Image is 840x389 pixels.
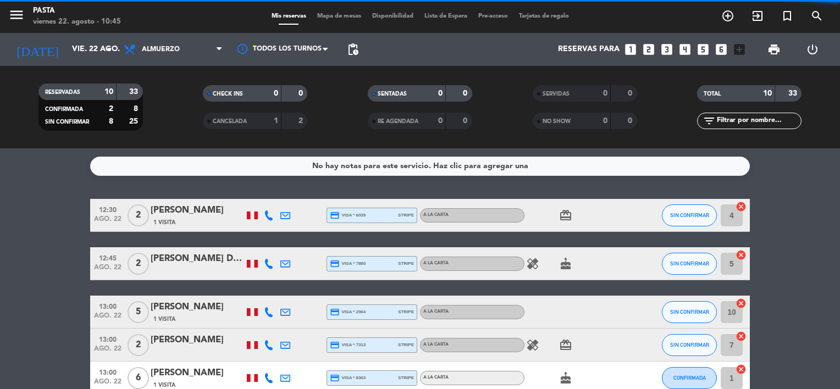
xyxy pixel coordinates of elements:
[662,253,717,275] button: SIN CONFIRMAR
[134,105,140,113] strong: 8
[129,118,140,125] strong: 25
[751,9,764,23] i: exit_to_app
[660,42,674,57] i: looks_3
[423,309,449,314] span: A la carta
[128,301,149,323] span: 5
[128,253,149,275] span: 2
[213,91,243,97] span: CHECK INS
[642,42,656,57] i: looks_two
[543,91,570,97] span: SERVIDAS
[438,90,443,97] strong: 0
[398,260,414,267] span: stripe
[736,298,747,309] i: cancel
[109,105,113,113] strong: 2
[94,345,121,358] span: ago. 22
[781,9,794,23] i: turned_in_not
[128,334,149,356] span: 2
[312,13,367,19] span: Mapa de mesas
[330,259,366,269] span: visa * 7880
[312,160,528,173] div: No hay notas para este servicio. Haz clic para agregar una
[559,371,572,385] i: cake
[806,43,819,56] i: power_settings_new
[8,7,25,23] i: menu
[696,42,710,57] i: looks_5
[274,117,278,125] strong: 1
[423,375,449,380] span: A la carta
[151,300,244,314] div: [PERSON_NAME]
[8,37,67,62] i: [DATE]
[463,90,469,97] strong: 0
[628,90,634,97] strong: 0
[102,43,115,56] i: arrow_drop_down
[736,331,747,342] i: cancel
[419,13,473,19] span: Lista de Espera
[628,117,634,125] strong: 0
[299,90,305,97] strong: 0
[603,90,607,97] strong: 0
[274,90,278,97] strong: 0
[151,252,244,266] div: [PERSON_NAME] De la [PERSON_NAME]
[513,13,574,19] span: Tarjetas de regalo
[543,119,571,124] span: NO SHOW
[94,203,121,215] span: 12:30
[367,13,419,19] span: Disponibilidad
[151,366,244,380] div: [PERSON_NAME]
[109,118,113,125] strong: 8
[767,43,781,56] span: print
[94,251,121,264] span: 12:45
[721,9,734,23] i: add_circle_outline
[423,261,449,265] span: A la carta
[299,117,305,125] strong: 2
[45,107,83,112] span: CONFIRMADA
[559,257,572,270] i: cake
[793,33,832,66] div: LOG OUT
[810,9,824,23] i: search
[398,341,414,348] span: stripe
[714,42,728,57] i: looks_6
[423,213,449,217] span: A la carta
[330,307,366,317] span: visa * 2964
[559,209,572,222] i: card_giftcard
[736,201,747,212] i: cancel
[703,114,716,127] i: filter_list
[763,90,772,97] strong: 10
[662,367,717,389] button: CONFIRMADA
[330,259,340,269] i: credit_card
[330,340,340,350] i: credit_card
[94,365,121,378] span: 13:00
[33,16,121,27] div: viernes 22. agosto - 10:45
[129,88,140,96] strong: 33
[378,119,418,124] span: RE AGENDADA
[330,307,340,317] i: credit_card
[716,115,801,127] input: Filtrar por nombre...
[670,342,709,348] span: SIN CONFIRMAR
[438,117,443,125] strong: 0
[670,260,709,266] span: SIN CONFIRMAR
[151,333,244,347] div: [PERSON_NAME]
[213,119,247,124] span: CANCELADA
[330,210,366,220] span: visa * 6039
[330,210,340,220] i: credit_card
[94,264,121,276] span: ago. 22
[8,7,25,27] button: menu
[330,373,340,383] i: credit_card
[662,301,717,323] button: SIN CONFIRMAR
[732,42,747,57] i: add_box
[45,119,89,125] span: SIN CONFIRMAR
[45,90,80,95] span: RESERVADAS
[670,309,709,315] span: SIN CONFIRMAR
[378,91,407,97] span: SENTADAS
[153,218,175,227] span: 1 Visita
[128,204,149,226] span: 2
[603,117,607,125] strong: 0
[788,90,799,97] strong: 33
[94,332,121,345] span: 13:00
[142,46,180,53] span: Almuerzo
[153,315,175,324] span: 1 Visita
[398,374,414,381] span: stripe
[398,308,414,315] span: stripe
[94,312,121,325] span: ago. 22
[346,43,360,56] span: pending_actions
[736,364,747,375] i: cancel
[330,373,366,383] span: visa * 8363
